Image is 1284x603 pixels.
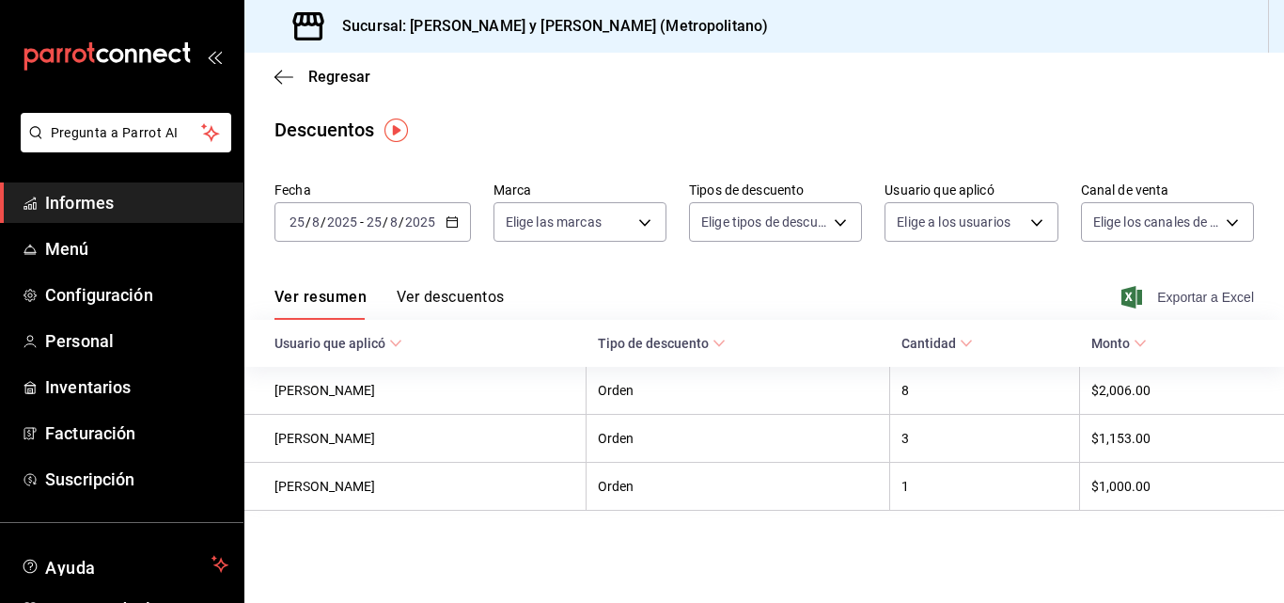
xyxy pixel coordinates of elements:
font: / [305,214,311,230]
span: Usuario que aplicó [274,335,402,351]
font: Elige tipos de descuento [701,214,844,230]
span: Tipo de descuento [598,335,726,351]
font: Elige las marcas [506,214,602,230]
font: Elige los canales de venta [1093,214,1244,230]
font: $2,006.00 [1091,384,1151,399]
font: [PERSON_NAME] [274,432,375,447]
button: abrir_cajón_menú [207,49,222,64]
font: Tipo de descuento [598,337,709,352]
font: / [321,214,326,230]
button: Regresar [274,68,370,86]
font: Ver descuentos [397,288,504,306]
font: 1 [901,480,909,495]
font: Cantidad [901,337,956,352]
font: Tipos de descuento [689,182,804,198]
input: -- [366,214,383,230]
font: Menú [45,239,89,259]
span: Monto [1091,335,1147,351]
font: / [383,214,388,230]
font: [PERSON_NAME] [274,384,375,399]
font: Informes [45,193,114,213]
input: -- [311,214,321,230]
font: Usuario que aplicó [274,337,385,352]
font: [PERSON_NAME] [274,480,375,495]
font: Suscripción [45,469,134,489]
font: Ver resumen [274,288,367,306]
font: $1,153.00 [1091,432,1151,447]
button: Exportar a Excel [1125,286,1254,309]
a: Pregunta a Parrot AI [13,136,231,156]
font: Exportar a Excel [1157,290,1254,305]
font: / [399,214,404,230]
input: -- [389,214,399,230]
font: Elige a los usuarios [897,214,1010,230]
font: 8 [901,384,909,399]
font: Orden [598,432,634,447]
font: Regresar [308,68,370,86]
font: Usuario que aplicó [885,182,994,198]
font: Descuentos [274,119,374,141]
font: Configuración [45,285,153,305]
font: Orden [598,384,634,399]
font: Ayuda [45,558,96,578]
font: Canal de venta [1081,182,1169,198]
span: Cantidad [901,335,973,351]
font: Pregunta a Parrot AI [51,125,179,140]
font: Orden [598,480,634,495]
font: - [360,214,364,230]
font: Personal [45,331,114,351]
font: Inventarios [45,377,131,397]
font: Facturación [45,423,135,443]
div: pestañas de navegación [274,287,504,320]
input: ---- [404,214,436,230]
font: Marca [493,182,532,198]
font: Monto [1091,337,1130,352]
font: $1,000.00 [1091,480,1151,495]
input: ---- [326,214,358,230]
input: -- [289,214,305,230]
button: Pregunta a Parrot AI [21,113,231,152]
font: Fecha [274,182,311,198]
font: Sucursal: [PERSON_NAME] y [PERSON_NAME] (Metropolitano) [342,17,768,35]
img: Marcador de información sobre herramientas [384,119,408,142]
font: 3 [901,432,909,447]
